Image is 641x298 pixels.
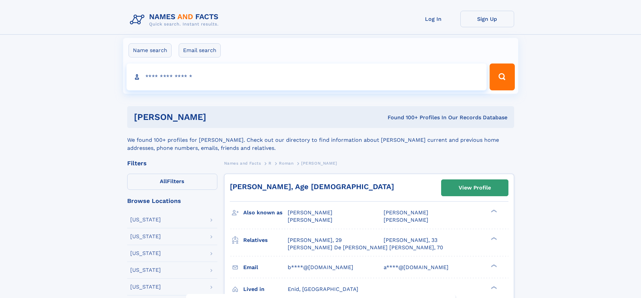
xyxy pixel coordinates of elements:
[179,43,221,57] label: Email search
[129,43,172,57] label: Name search
[490,63,514,90] button: Search Button
[127,63,487,90] input: search input
[243,262,288,273] h3: Email
[489,285,497,290] div: ❯
[279,161,293,166] span: Roman
[460,11,514,27] a: Sign Up
[288,209,332,216] span: [PERSON_NAME]
[288,237,342,244] a: [PERSON_NAME], 29
[441,180,508,196] a: View Profile
[288,217,332,223] span: [PERSON_NAME]
[489,209,497,213] div: ❯
[288,286,358,292] span: Enid, [GEOGRAPHIC_DATA]
[384,209,428,216] span: [PERSON_NAME]
[130,284,161,290] div: [US_STATE]
[134,113,297,121] h1: [PERSON_NAME]
[127,128,514,152] div: We found 100+ profiles for [PERSON_NAME]. Check out our directory to find information about [PERS...
[243,235,288,246] h3: Relatives
[130,267,161,273] div: [US_STATE]
[127,11,224,29] img: Logo Names and Facts
[243,284,288,295] h3: Lived in
[127,160,217,166] div: Filters
[301,161,337,166] span: [PERSON_NAME]
[130,234,161,239] div: [US_STATE]
[269,159,272,167] a: R
[243,207,288,218] h3: Also known as
[127,198,217,204] div: Browse Locations
[384,237,437,244] a: [PERSON_NAME], 33
[384,217,428,223] span: [PERSON_NAME]
[279,159,293,167] a: Roman
[230,182,394,191] a: [PERSON_NAME], Age [DEMOGRAPHIC_DATA]
[224,159,261,167] a: Names and Facts
[127,174,217,190] label: Filters
[489,236,497,241] div: ❯
[459,180,491,196] div: View Profile
[288,244,443,251] a: [PERSON_NAME] De [PERSON_NAME] [PERSON_NAME], 70
[406,11,460,27] a: Log In
[130,217,161,222] div: [US_STATE]
[489,263,497,268] div: ❯
[297,114,507,121] div: Found 100+ Profiles In Our Records Database
[160,178,167,184] span: All
[269,161,272,166] span: R
[130,251,161,256] div: [US_STATE]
